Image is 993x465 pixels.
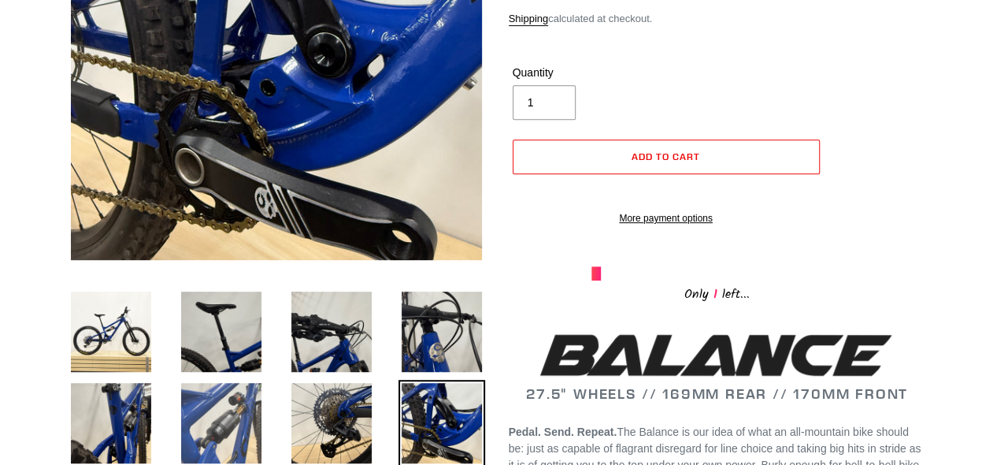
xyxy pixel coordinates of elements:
[509,426,617,438] b: Pedal. Send. Repeat.
[509,11,926,27] div: calculated at checkout.
[709,285,722,304] span: 1
[591,281,843,305] div: Only left...
[632,151,700,162] span: Add to cart
[513,211,820,225] a: More payment options
[288,288,375,375] img: Load image into Gallery viewer, DEMO BIKE: BALANCE - Bomber Blue - Small (Complete Bike) #31 LIKE...
[178,288,265,375] img: Load image into Gallery viewer, DEMO BIKE: BALANCE - Bomber Blue - Small (Complete Bike) #31 LIKE...
[509,329,926,402] h2: 27.5" WHEELS // 169MM REAR // 170MM FRONT
[513,65,662,81] label: Quantity
[509,13,549,26] a: Shipping
[398,288,485,375] img: Load image into Gallery viewer, DEMO BIKE: BALANCE - Bomber Blue - Small (Complete Bike) #31 LIKE...
[513,139,820,174] button: Add to cart
[68,288,154,375] img: Load image into Gallery viewer, DEMO BIKE: BALANCE - Bomber Blue - Small (Complete Bike) #31 LIKE...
